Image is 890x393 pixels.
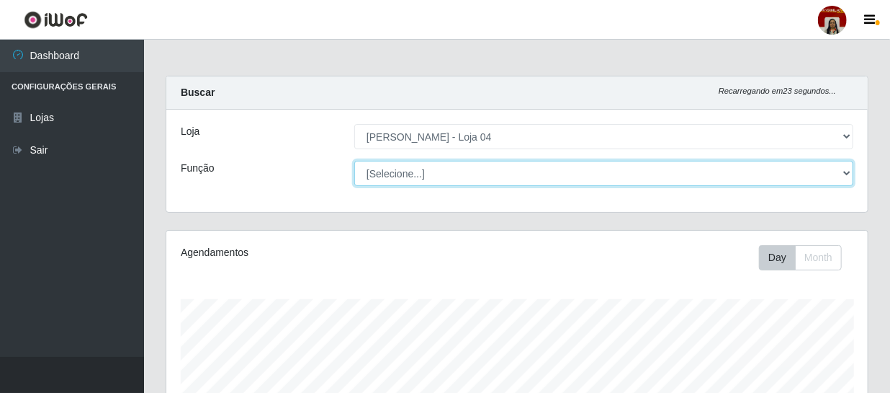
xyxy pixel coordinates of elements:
button: Month [795,245,842,270]
div: Toolbar with button groups [759,245,853,270]
i: Recarregando em 23 segundos... [719,87,836,95]
div: Agendamentos [181,245,449,260]
label: Função [181,161,215,176]
strong: Buscar [181,87,215,98]
label: Loja [181,124,199,139]
div: First group [759,245,842,270]
button: Day [759,245,796,270]
img: CoreUI Logo [24,11,88,29]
